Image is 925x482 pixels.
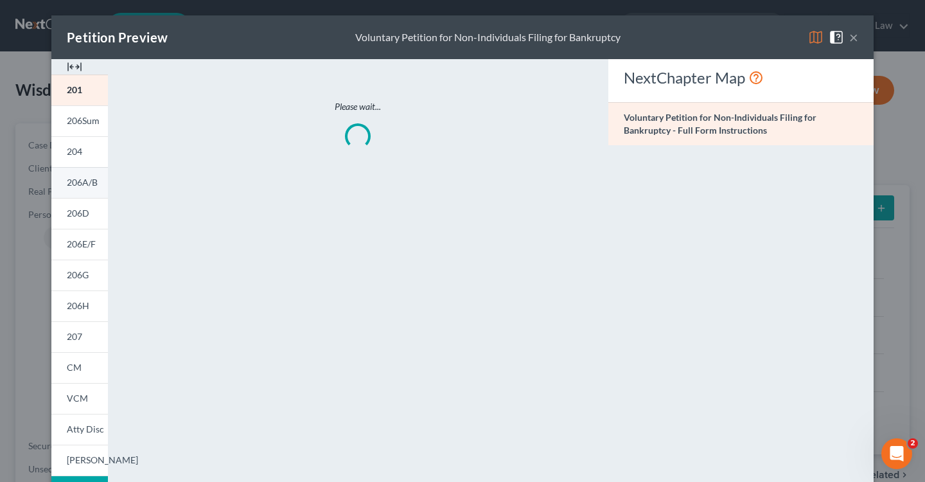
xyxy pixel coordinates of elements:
[51,414,108,445] a: Atty Disc
[51,167,108,198] a: 206A/B
[51,321,108,352] a: 207
[67,331,82,342] span: 207
[881,438,912,469] iframe: Intercom live chat
[67,424,104,434] span: Atty Disc
[908,438,918,449] span: 2
[67,300,89,311] span: 206H
[67,146,82,157] span: 204
[849,30,858,45] button: ×
[51,352,108,383] a: CM
[51,136,108,167] a: 204
[67,208,89,219] span: 206D
[162,100,554,113] p: Please wait...
[67,238,96,249] span: 206E/F
[51,290,108,321] a: 206H
[67,362,82,373] span: CM
[67,84,82,95] span: 201
[355,30,621,45] div: Voluntary Petition for Non-Individuals Filing for Bankruptcy
[67,59,82,75] img: expand-e0f6d898513216a626fdd78e52531dac95497ffd26381d4c15ee2fc46db09dca.svg
[51,383,108,414] a: VCM
[51,75,108,105] a: 201
[51,229,108,260] a: 206E/F
[624,67,858,88] div: NextChapter Map
[67,393,88,404] span: VCM
[51,198,108,229] a: 206D
[51,445,108,476] a: [PERSON_NAME]
[51,105,108,136] a: 206Sum
[67,454,138,465] span: [PERSON_NAME]
[67,269,89,280] span: 206G
[67,28,168,46] div: Petition Preview
[808,30,824,45] img: map-eea8200ae884c6f1103ae1953ef3d486a96c86aabb227e865a55264e3737af1f.svg
[67,115,100,126] span: 206Sum
[829,30,844,45] img: help-close-5ba153eb36485ed6c1ea00a893f15db1cb9b99d6cae46e1a8edb6c62d00a1a76.svg
[67,177,98,188] span: 206A/B
[51,260,108,290] a: 206G
[624,112,816,136] strong: Voluntary Petition for Non-Individuals Filing for Bankruptcy - Full Form Instructions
